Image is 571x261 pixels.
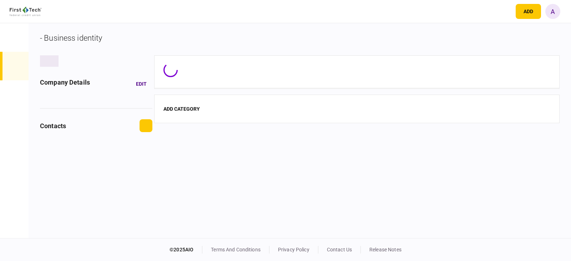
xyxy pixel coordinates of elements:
button: open adding identity options [516,4,541,19]
a: release notes [369,247,401,252]
button: A [545,4,560,19]
button: open notifications list [496,4,511,19]
img: client company logo [10,7,41,16]
div: contacts [40,121,66,131]
a: contact us [327,247,352,252]
button: Edit [130,77,152,90]
a: terms and conditions [211,247,261,252]
div: company details [40,77,90,90]
div: © 2025 AIO [170,246,202,254]
a: privacy policy [278,247,309,252]
button: add category [163,106,200,112]
div: - Business identity [40,32,102,44]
